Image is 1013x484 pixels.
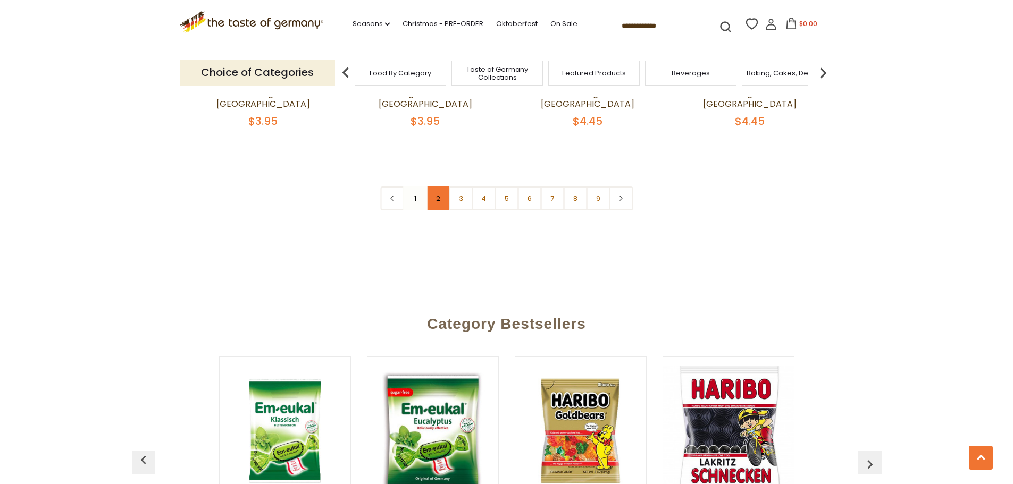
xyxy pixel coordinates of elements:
[747,69,829,77] a: Baking, Cakes, Desserts
[411,114,440,129] span: $3.95
[562,69,626,77] a: Featured Products
[586,186,610,210] a: 9
[248,114,278,129] span: $3.95
[799,19,817,28] span: $0.00
[563,186,587,210] a: 8
[137,300,876,343] div: Category Bestsellers
[455,65,540,81] a: Taste of Germany Collections
[495,186,518,210] a: 5
[403,18,483,30] a: Christmas - PRE-ORDER
[672,69,710,77] a: Beverages
[135,452,152,469] img: previous arrow
[735,114,765,129] span: $4.45
[426,186,450,210] a: 2
[540,186,564,210] a: 7
[517,186,541,210] a: 6
[353,18,390,30] a: Seasons
[449,186,473,210] a: 3
[779,18,824,33] button: $0.00
[335,62,356,83] img: previous arrow
[550,18,577,30] a: On Sale
[180,60,335,86] p: Choice of Categories
[861,456,878,473] img: previous arrow
[370,69,431,77] a: Food By Category
[496,18,538,30] a: Oktoberfest
[573,114,602,129] span: $4.45
[813,62,834,83] img: next arrow
[472,186,496,210] a: 4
